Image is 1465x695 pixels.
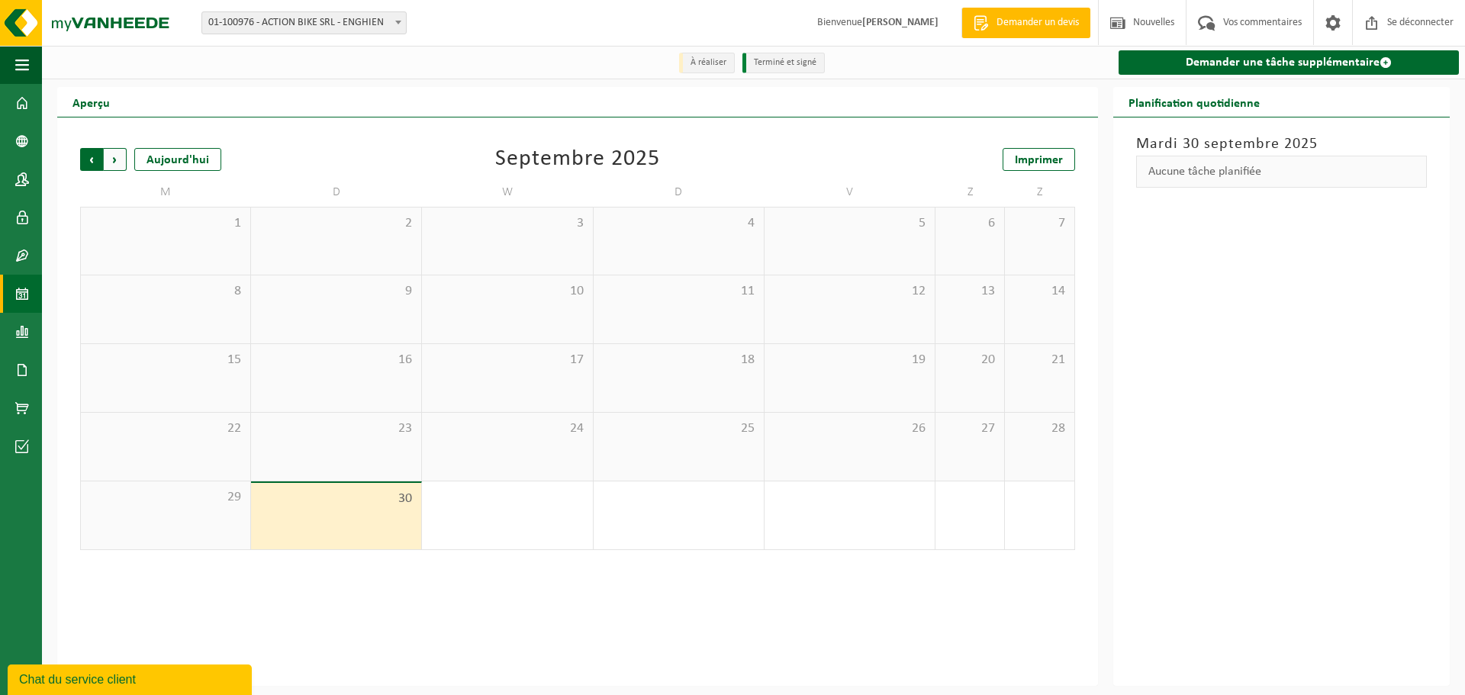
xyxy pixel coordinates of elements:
font: 14 [1051,284,1065,298]
font: 20 [981,352,995,367]
font: Z [1037,187,1043,199]
font: Terminé et signé [754,58,816,67]
iframe: widget de discussion [8,661,255,695]
a: Demander une tâche supplémentaire [1119,50,1459,75]
font: 3 [577,216,584,230]
font: 15 [227,352,241,367]
font: 01-100976 - ACTION BIKE SRL - ENGHIEN [208,17,384,28]
font: Septembre 2025 [495,147,660,171]
font: 19 [912,352,926,367]
font: 17 [570,352,584,367]
font: 24 [570,421,584,436]
font: 13 [981,284,995,298]
font: Planification quotidienne [1129,98,1260,110]
font: Z [968,187,974,199]
font: Nouvelles [1133,17,1174,28]
font: Imprimer [1015,154,1063,166]
font: 18 [741,352,755,367]
font: 27 [981,421,995,436]
font: D [333,187,341,199]
a: Imprimer [1003,148,1075,171]
font: À réaliser [691,58,726,67]
font: 11 [741,284,755,298]
span: 01-100976 - ACTION BIKE SRL - ENGHIEN [202,12,406,34]
font: 7 [1058,216,1065,230]
font: 6 [988,216,995,230]
font: Se déconnecter [1387,17,1454,28]
font: 23 [398,421,412,436]
font: [PERSON_NAME] [862,17,939,28]
font: 22 [227,421,241,436]
font: 1 [234,216,241,230]
font: Bienvenue [817,17,862,28]
font: Demander une tâche supplémentaire [1186,56,1380,69]
font: 8 [234,284,241,298]
font: Aperçu [72,98,110,110]
font: 21 [1051,352,1065,367]
font: 2 [405,216,412,230]
font: 5 [919,216,926,230]
font: 30 [398,491,412,506]
font: 26 [912,421,926,436]
font: Aujourd'hui [146,154,209,166]
font: V [846,187,854,199]
font: D [675,187,683,199]
font: Aucune tâche planifiée [1148,166,1261,178]
font: 12 [912,284,926,298]
font: Vos commentaires [1223,17,1302,28]
font: Demander un devis [997,17,1079,28]
font: 16 [398,352,412,367]
font: 10 [570,284,584,298]
font: 28 [1051,421,1065,436]
font: Mardi 30 septembre 2025 [1136,137,1318,152]
font: W [502,187,514,199]
a: Demander un devis [961,8,1090,38]
font: M [160,187,172,199]
font: 9 [405,284,412,298]
font: 29 [227,490,241,504]
font: 25 [741,421,755,436]
span: 01-100976 - ACTION BIKE SRL - ENGHIEN [201,11,407,34]
font: 4 [748,216,755,230]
